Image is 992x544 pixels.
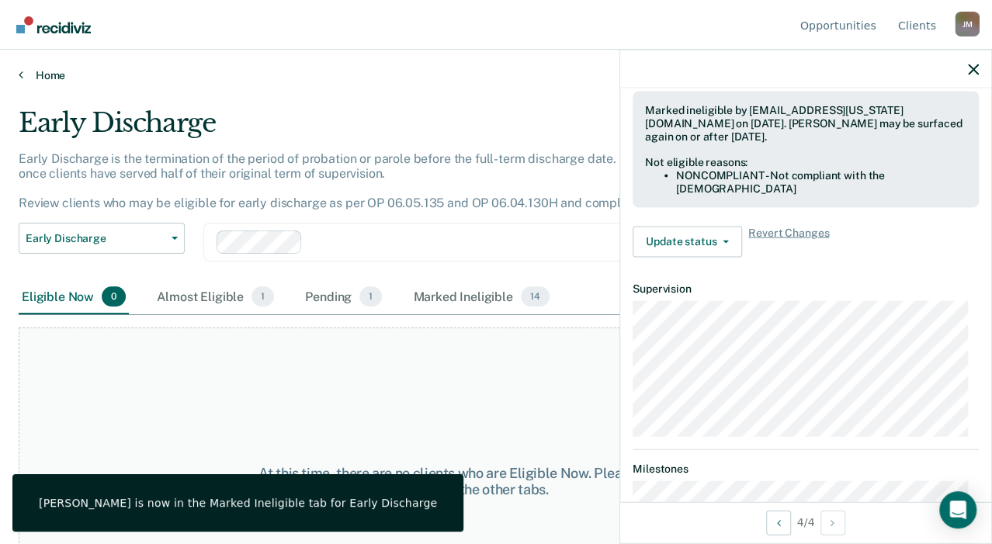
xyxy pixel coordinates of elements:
[676,168,966,195] li: NONCOMPLIANT - Not compliant with the [DEMOGRAPHIC_DATA]
[102,286,126,307] span: 0
[251,286,274,307] span: 1
[19,151,911,211] p: Early Discharge is the termination of the period of probation or parole before the full-term disc...
[26,232,165,245] span: Early Discharge
[19,280,129,314] div: Eligible Now
[633,282,979,295] dt: Supervision
[955,12,980,36] div: J M
[748,226,829,257] span: Revert Changes
[633,462,979,475] dt: Milestones
[620,501,991,542] div: 4 / 4
[258,465,734,498] div: At this time, there are no clients who are Eligible Now. Please navigate to one of the other tabs.
[939,491,976,528] div: Open Intercom Messenger
[16,16,91,33] img: Recidiviz
[766,510,791,535] button: Previous Opportunity
[645,104,966,143] div: Marked ineligible by [EMAIL_ADDRESS][US_STATE][DOMAIN_NAME] on [DATE]. [PERSON_NAME] may be surfa...
[410,280,552,314] div: Marked Ineligible
[645,156,966,169] div: Not eligible reasons:
[19,107,911,151] div: Early Discharge
[820,510,845,535] button: Next Opportunity
[633,226,742,257] button: Update status
[359,286,382,307] span: 1
[154,280,277,314] div: Almost Eligible
[39,496,437,510] div: [PERSON_NAME] is now in the Marked Ineligible tab for Early Discharge
[521,286,550,307] span: 14
[19,68,973,82] a: Home
[302,280,385,314] div: Pending
[955,12,980,36] button: Profile dropdown button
